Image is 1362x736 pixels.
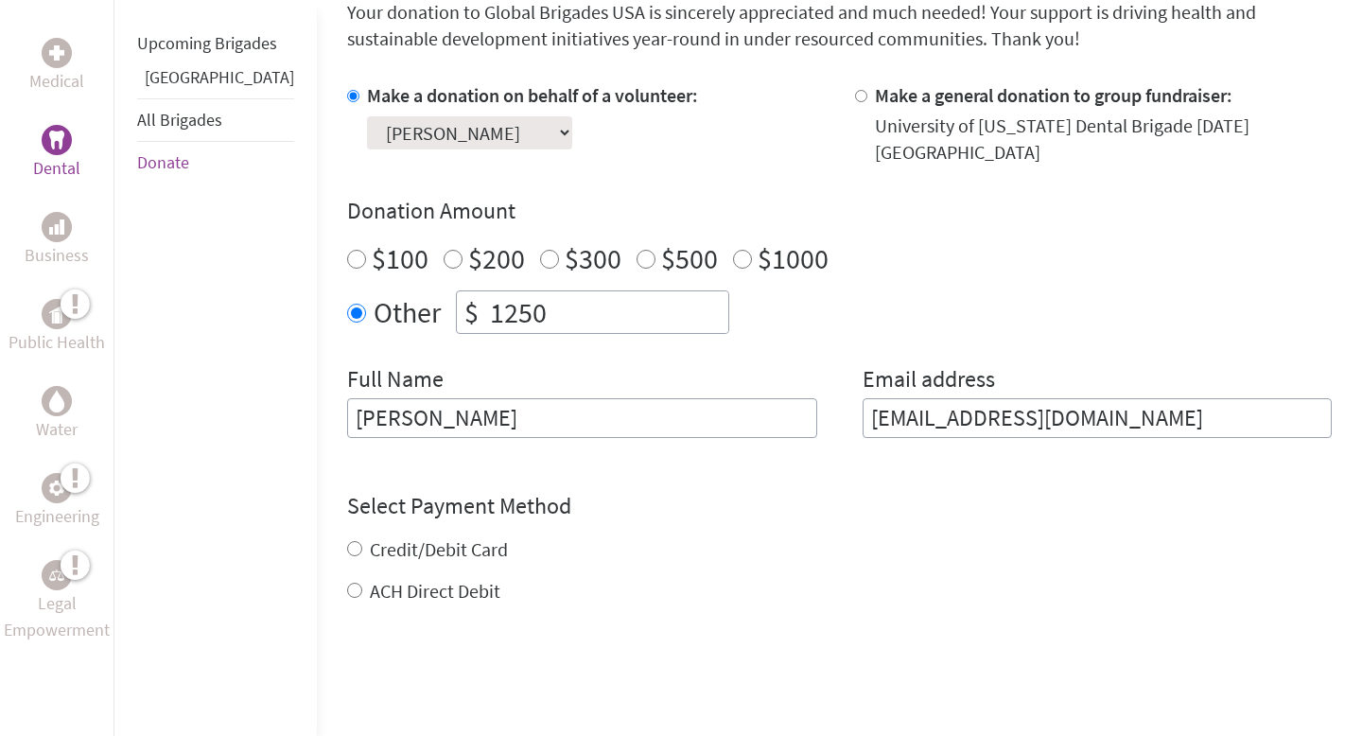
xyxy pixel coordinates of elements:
div: Dental [42,125,72,155]
img: Engineering [49,481,64,496]
p: Medical [29,68,84,95]
label: $1000 [758,240,829,276]
a: Donate [137,151,189,173]
a: All Brigades [137,109,222,131]
p: Engineering [15,503,99,530]
a: DentalDental [33,125,80,182]
a: Legal EmpowermentLegal Empowerment [4,560,110,643]
div: Medical [42,38,72,68]
a: BusinessBusiness [25,212,89,269]
div: University of [US_STATE] Dental Brigade [DATE] [GEOGRAPHIC_DATA] [875,113,1333,166]
img: Dental [49,131,64,149]
a: Public HealthPublic Health [9,299,105,356]
img: Public Health [49,305,64,324]
li: All Brigades [137,98,294,142]
label: $300 [565,240,621,276]
label: Email address [863,364,995,398]
p: Public Health [9,329,105,356]
li: Panama [137,64,294,98]
iframe: reCAPTCHA [347,642,635,716]
p: Legal Empowerment [4,590,110,643]
h4: Select Payment Method [347,491,1332,521]
input: Your Email [863,398,1333,438]
a: MedicalMedical [29,38,84,95]
label: ACH Direct Debit [370,579,500,603]
div: Business [42,212,72,242]
label: Credit/Debit Card [370,537,508,561]
div: Legal Empowerment [42,560,72,590]
img: Water [49,390,64,412]
p: Business [25,242,89,269]
p: Dental [33,155,80,182]
label: Full Name [347,364,444,398]
a: Upcoming Brigades [137,32,277,54]
a: [GEOGRAPHIC_DATA] [145,66,294,88]
li: Upcoming Brigades [137,23,294,64]
img: Business [49,219,64,235]
h4: Donation Amount [347,196,1332,226]
div: Engineering [42,473,72,503]
div: Water [42,386,72,416]
label: $100 [372,240,428,276]
label: $200 [468,240,525,276]
img: Legal Empowerment [49,570,64,581]
div: Public Health [42,299,72,329]
a: EngineeringEngineering [15,473,99,530]
input: Enter Amount [486,291,728,333]
label: Make a donation on behalf of a volunteer: [367,83,698,107]
label: Make a general donation to group fundraiser: [875,83,1232,107]
a: WaterWater [36,386,78,443]
p: Water [36,416,78,443]
label: Other [374,290,441,334]
label: $500 [661,240,718,276]
img: Medical [49,45,64,61]
input: Enter Full Name [347,398,817,438]
li: Donate [137,142,294,184]
div: $ [457,291,486,333]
